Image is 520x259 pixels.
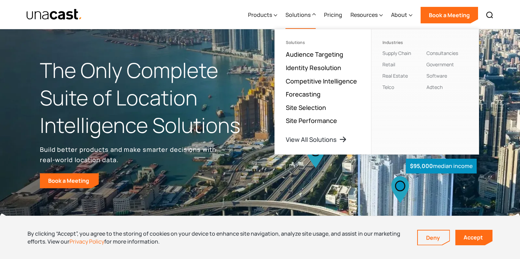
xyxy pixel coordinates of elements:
[350,11,378,19] div: Resources
[40,57,260,139] h1: The Only Complete Suite of Location Intelligence Solutions
[406,159,477,173] div: median income
[418,230,449,245] a: Deny
[286,90,321,98] a: Forecasting
[382,61,395,68] a: Retail
[391,1,412,29] div: About
[350,1,383,29] div: Resources
[324,1,342,29] a: Pricing
[26,9,82,21] img: Unacast text logo
[286,135,347,144] a: View All Solutions
[426,72,447,79] a: Software
[455,230,492,245] a: Accept
[286,103,326,112] a: Site Selection
[382,50,411,56] a: Supply Chain
[248,1,277,29] div: Products
[40,173,99,188] a: Book a Meeting
[410,162,433,170] strong: $95,000
[382,40,424,45] div: Industries
[69,238,104,245] a: Privacy Policy
[382,72,408,79] a: Real Estate
[248,11,272,19] div: Products
[286,50,343,58] a: Audience Targeting
[286,40,360,45] div: Solutions
[26,9,82,21] a: home
[391,11,407,19] div: About
[28,230,407,245] div: By clicking “Accept”, you agree to the storing of cookies on your device to enhance site navigati...
[274,29,479,155] nav: Solutions
[286,64,341,72] a: Identity Resolution
[286,77,357,85] a: Competitive Intelligence
[486,11,494,19] img: Search icon
[285,1,316,29] div: Solutions
[40,144,219,165] p: Build better products and make smarter decisions with real-world location data.
[426,84,443,90] a: Adtech
[285,11,311,19] div: Solutions
[426,50,458,56] a: Consultancies
[382,84,394,90] a: Telco
[426,61,454,68] a: Government
[286,116,337,125] a: Site Performance
[421,7,478,23] a: Book a Meeting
